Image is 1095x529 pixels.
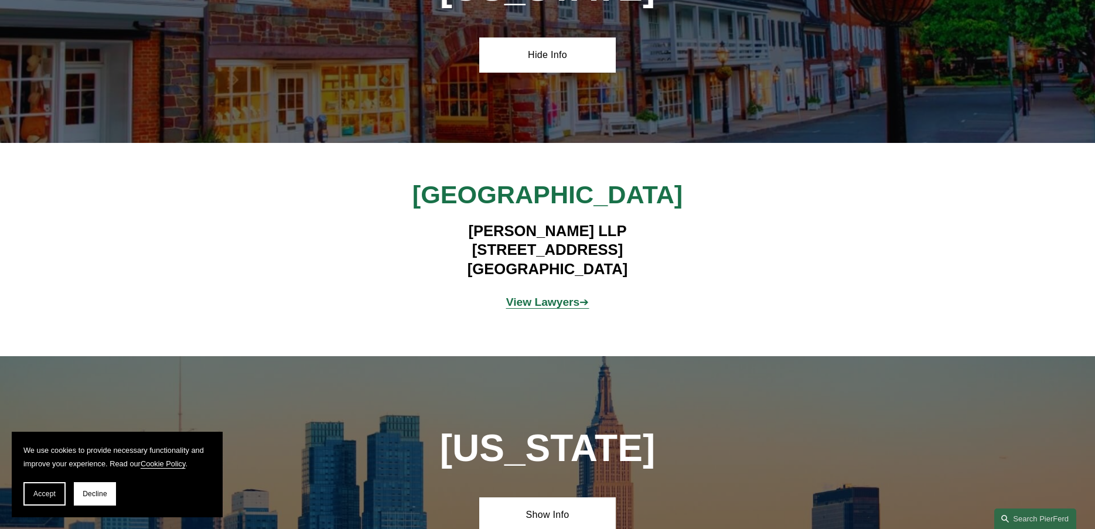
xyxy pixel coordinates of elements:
[12,432,223,517] section: Cookie banner
[479,37,616,73] a: Hide Info
[83,490,107,498] span: Decline
[74,482,116,506] button: Decline
[994,508,1076,529] a: Search this site
[23,443,211,470] p: We use cookies to provide necessary functionality and improve your experience. Read our .
[377,221,718,278] h4: [PERSON_NAME] LLP [STREET_ADDRESS] [GEOGRAPHIC_DATA]
[506,296,580,308] strong: View Lawyers
[506,296,589,308] span: ➔
[23,482,66,506] button: Accept
[412,180,683,209] span: [GEOGRAPHIC_DATA]
[377,427,718,470] h1: [US_STATE]
[506,296,589,308] a: View Lawyers➔
[33,490,56,498] span: Accept
[141,459,186,468] a: Cookie Policy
